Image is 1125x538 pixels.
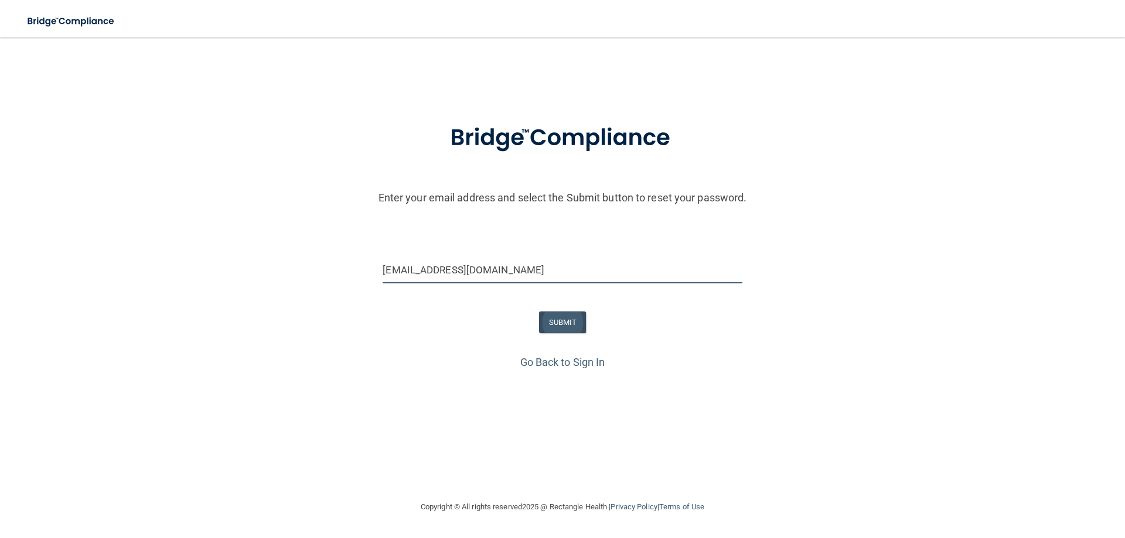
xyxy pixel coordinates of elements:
img: bridge_compliance_login_screen.278c3ca4.svg [18,9,125,33]
button: SUBMIT [539,311,587,333]
input: Email [383,257,742,283]
img: bridge_compliance_login_screen.278c3ca4.svg [426,108,699,169]
a: Privacy Policy [611,502,657,511]
div: Copyright © All rights reserved 2025 @ Rectangle Health | | [349,488,776,526]
a: Go Back to Sign In [520,356,605,368]
a: Terms of Use [659,502,704,511]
